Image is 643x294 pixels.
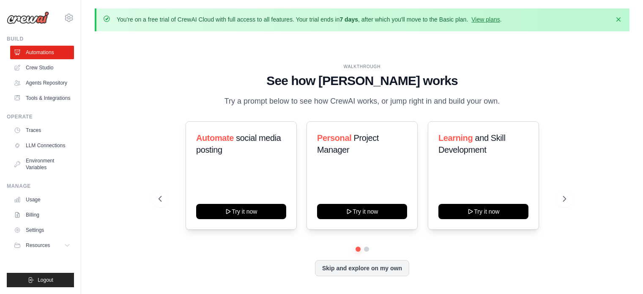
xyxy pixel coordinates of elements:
h1: See how [PERSON_NAME] works [159,73,566,88]
span: Automate [196,133,234,143]
span: and Skill Development [438,133,505,154]
button: Skip and explore on my own [315,260,409,276]
div: Operate [7,113,74,120]
a: Settings [10,223,74,237]
img: Logo [7,11,49,24]
button: Logout [7,273,74,287]
div: Manage [7,183,74,190]
p: Try a prompt below to see how CrewAI works, or jump right in and build your own. [220,95,504,107]
button: Try it now [317,204,407,219]
strong: 7 days [339,16,358,23]
a: Agents Repository [10,76,74,90]
span: Resources [26,242,50,249]
a: Traces [10,124,74,137]
a: View plans [471,16,500,23]
p: You're on a free trial of CrewAI Cloud with full access to all features. Your trial ends in , aft... [117,15,502,24]
a: Automations [10,46,74,59]
button: Try it now [196,204,286,219]
span: Project Manager [317,133,379,154]
a: Environment Variables [10,154,74,174]
a: Usage [10,193,74,206]
a: Billing [10,208,74,222]
span: social media posting [196,133,281,154]
a: LLM Connections [10,139,74,152]
span: Personal [317,133,351,143]
a: Tools & Integrations [10,91,74,105]
div: Build [7,36,74,42]
a: Crew Studio [10,61,74,74]
span: Learning [438,133,473,143]
span: Logout [38,277,53,283]
div: WALKTHROUGH [159,63,566,70]
button: Try it now [438,204,528,219]
button: Resources [10,239,74,252]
